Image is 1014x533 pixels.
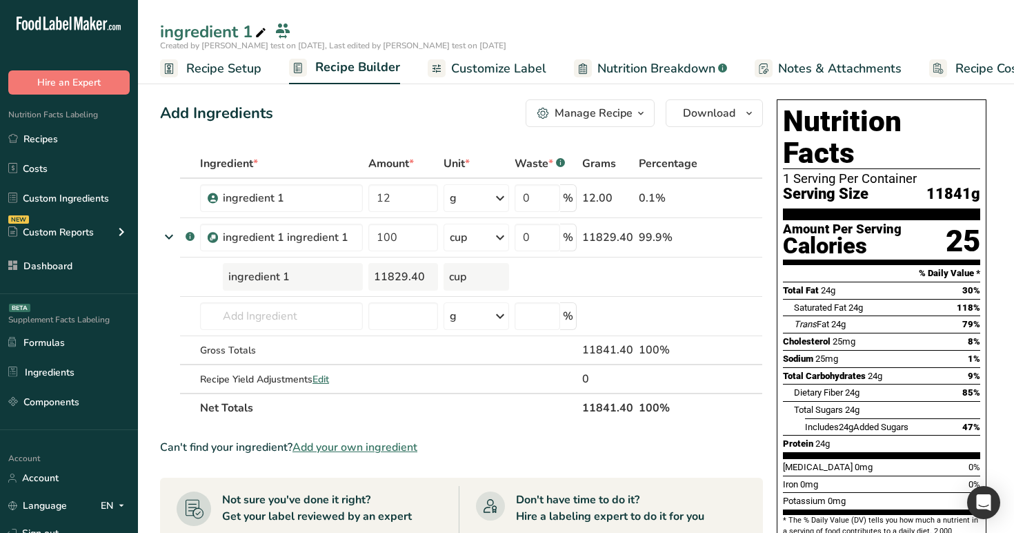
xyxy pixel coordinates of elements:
div: 0 [582,371,633,387]
div: Add Ingredients [160,102,273,125]
div: 0.1% [639,190,697,206]
div: Open Intercom Messenger [967,486,1000,519]
i: Trans [794,319,817,329]
a: Recipe Setup [160,53,261,84]
span: 24g [839,422,853,432]
span: 24g [815,438,830,449]
span: 0% [968,462,980,472]
span: 0mg [800,479,818,490]
div: 1 Serving Per Container [783,172,980,186]
span: Edit [312,373,329,386]
div: Can't find your ingredient? [160,439,763,456]
span: 30% [962,285,980,295]
span: Iron [783,479,798,490]
span: Ingredient [200,155,258,172]
a: Language [8,494,67,518]
span: Add your own ingredient [292,439,417,456]
div: g [450,308,457,324]
span: 25mg [833,336,855,347]
div: 11841.40 [582,342,633,358]
div: Gross Totals [200,343,363,358]
input: Add Ingredient [200,302,363,330]
div: 11829.40 [582,229,633,246]
span: 24g [848,302,863,313]
div: Recipe Yield Adjustments [200,372,363,387]
span: [MEDICAL_DATA] [783,462,853,472]
th: Net Totals [197,393,579,422]
span: 1% [968,353,980,364]
span: Percentage [639,155,697,172]
th: 11841.40 [579,393,636,422]
span: Nutrition Breakdown [597,59,715,78]
span: Recipe Builder [315,58,400,77]
span: 24g [845,405,859,415]
span: 24g [868,371,882,381]
span: Total Fat [783,285,819,295]
span: Customize Label [451,59,546,78]
div: Not sure you've done it right? Get your label reviewed by an expert [222,492,412,525]
div: 99.9% [639,229,697,246]
div: EN [101,498,130,514]
span: 24g [831,319,846,329]
span: Notes & Attachments [778,59,902,78]
span: 11841g [926,186,980,203]
img: Sub Recipe [208,233,218,243]
span: 9% [968,371,980,381]
button: Manage Recipe [526,99,655,127]
div: cup [450,229,467,246]
span: Cholesterol [783,336,831,347]
div: g [450,190,457,206]
span: Sodium [783,353,813,364]
span: Protein [783,438,813,449]
span: Fat [794,319,829,329]
div: Calories [783,236,902,256]
span: Grams [582,155,616,172]
span: 0mg [855,462,873,472]
div: ingredient 1 [160,19,269,44]
a: Notes & Attachments [755,53,902,84]
div: cup [444,263,509,291]
div: NEW [8,215,29,224]
span: 24g [845,387,859,398]
span: Saturated Fat [794,302,846,313]
div: BETA [9,304,30,312]
div: Amount Per Serving [783,223,902,236]
span: 24g [821,285,835,295]
div: Manage Recipe [555,105,633,122]
div: Custom Reports [8,225,94,240]
span: Unit [444,155,470,172]
span: 47% [962,422,980,432]
span: Recipe Setup [186,59,261,78]
span: Total Carbohydrates [783,371,866,381]
span: 25mg [815,353,838,364]
button: Hire an Expert [8,70,130,95]
span: Serving Size [783,186,868,203]
span: 0mg [828,496,846,506]
span: Total Sugars [794,405,843,415]
a: Customize Label [428,53,546,84]
span: 118% [957,302,980,313]
div: ingredient 1 [223,190,355,206]
span: Created by [PERSON_NAME] test on [DATE], Last edited by [PERSON_NAME] test on [DATE] [160,40,506,51]
div: Don't have time to do it? Hire a labeling expert to do it for you [516,492,704,525]
span: Potassium [783,496,826,506]
span: 8% [968,336,980,347]
h1: Nutrition Facts [783,106,980,169]
div: 25 [946,223,980,260]
span: Dietary Fiber [794,387,843,398]
div: ingredient 1 [223,263,363,291]
div: ingredient 1 ingredient 1 [223,229,355,246]
span: Includes Added Sugars [805,422,908,432]
div: 12.00 [582,190,633,206]
section: % Daily Value * [783,265,980,282]
span: Download [683,105,735,122]
th: 100% [636,393,700,422]
div: Waste [515,155,565,172]
span: Amount [368,155,414,172]
a: Nutrition Breakdown [574,53,727,84]
span: 79% [962,319,980,329]
div: 100% [639,342,697,358]
span: 85% [962,387,980,398]
div: 11829.40 [368,263,438,291]
a: Recipe Builder [289,52,400,85]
